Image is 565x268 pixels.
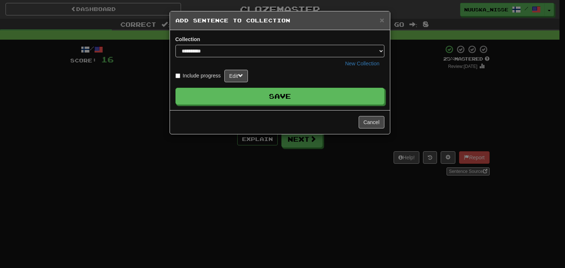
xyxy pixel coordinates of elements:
[359,116,384,128] button: Cancel
[380,16,384,24] button: Close
[175,72,221,79] label: Include progress
[340,57,384,70] button: New Collection
[175,73,180,78] input: Include progress
[224,70,248,82] button: Edit
[175,88,384,105] button: Save
[175,17,384,24] h5: Add Sentence to Collection
[380,16,384,24] span: ×
[175,36,200,43] label: Collection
